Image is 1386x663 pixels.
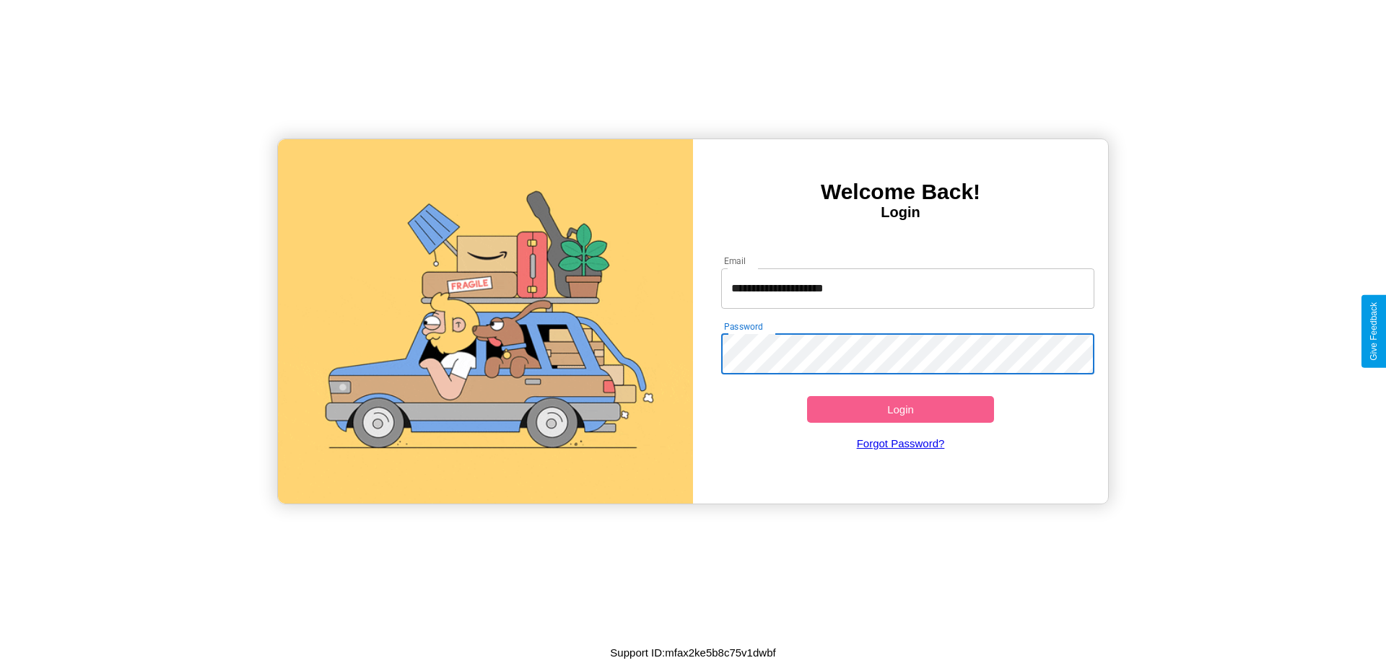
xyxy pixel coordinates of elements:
p: Support ID: mfax2ke5b8c75v1dwbf [610,643,775,662]
label: Email [724,255,746,267]
h3: Welcome Back! [693,180,1108,204]
img: gif [278,139,693,504]
a: Forgot Password? [714,423,1088,464]
h4: Login [693,204,1108,221]
div: Give Feedback [1369,302,1379,361]
button: Login [807,396,994,423]
label: Password [724,320,762,333]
